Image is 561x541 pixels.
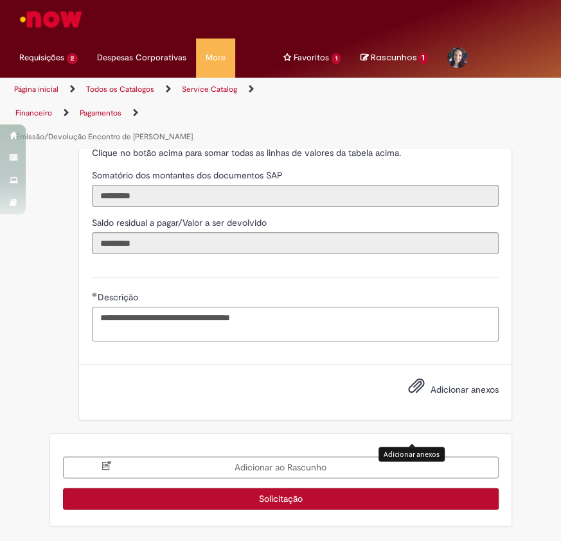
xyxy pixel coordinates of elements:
span: 2 [67,53,78,64]
span: Somente leitura - Saldo residual a pagar/Valor a ser devolvido [92,217,269,228]
a: Service Catalog [182,84,237,94]
ul: Menu Cabeçalho [196,39,235,78]
a: Despesas Corporativas : [87,39,196,77]
a: More : 4 [196,39,235,77]
span: Rascunhos [370,51,416,64]
span: 1 [418,53,428,64]
ul: Menu Cabeçalho [87,39,196,78]
span: 1 [332,53,341,64]
p: Clique no botão acima para somar todas as linhas de valores da tabela acima. [92,146,499,159]
span: Requisições [19,51,64,64]
span: Adicionar anexos [431,384,499,395]
a: Favoritos : 1 [274,39,351,77]
input: Somatório dos montantes dos documentos SAP [92,185,499,207]
div: Adicionar anexos [378,447,445,461]
a: Financeiro [15,108,52,118]
input: Saldo residual a pagar/Valor a ser devolvido [92,232,499,254]
ul: Trilhas de página [10,78,271,149]
button: Solicitação [63,488,499,510]
img: ServiceNow [18,6,84,32]
ul: Menu Cabeçalho [10,39,87,78]
a: Todos os Catálogos [86,84,154,94]
a: Pagamentos [80,108,121,118]
span: Descrição [98,291,141,303]
textarea: Descrição [92,307,499,341]
a: Emissão/Devolução Encontro de [PERSON_NAME] [15,132,193,142]
a: No momento, sua lista de rascunhos tem 1 Itens [360,51,428,64]
ul: Menu Cabeçalho [274,39,351,78]
ul: Menu Cabeçalho [235,39,254,78]
label: Somente leitura - Saldo residual a pagar/Valor a ser devolvido [92,216,269,229]
span: Somente leitura - Somatório dos montantes dos documentos SAP [92,169,285,181]
a: Página inicial [14,84,58,94]
span: Despesas Corporativas [97,51,186,64]
span: Favoritos [294,51,329,64]
a: Requisições : 2 [10,39,87,77]
ul: Menu Cabeçalho [254,39,274,78]
span: Obrigatório Preenchido [92,292,98,297]
span: More [206,51,226,64]
button: Adicionar anexos [405,374,428,404]
label: Somente leitura - Somatório dos montantes dos documentos SAP [92,169,285,182]
button: Adicionar ao Rascunho [63,456,499,478]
